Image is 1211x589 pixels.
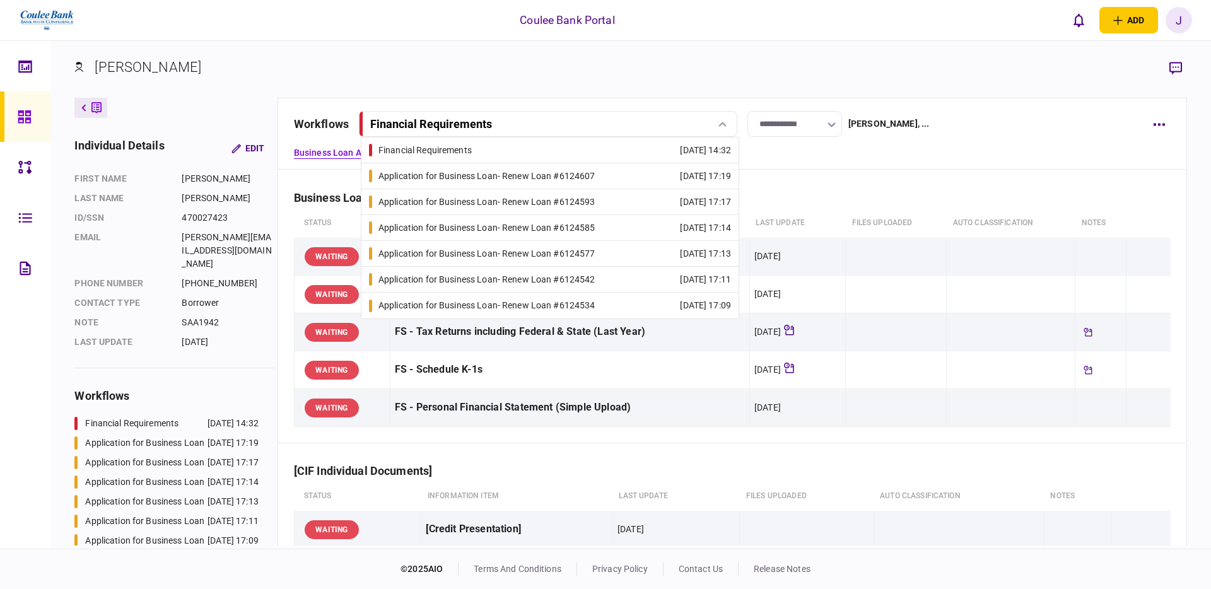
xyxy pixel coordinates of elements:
div: [DATE] 17:11 [208,515,259,528]
div: [DATE] 14:32 [680,144,731,157]
a: Application for Business Loan[DATE] 17:19 [74,436,258,450]
a: Application for Business Loan- Renew Loan #6124593[DATE] 17:17 [369,189,731,214]
a: Application for Business Loan[DATE] 17:17 [74,456,258,469]
div: [DATE] [182,335,273,349]
div: Financial Requirements [85,417,178,430]
a: Application for Business Loan- Renew Loan #6124607[DATE] 17:19 [369,163,731,189]
div: phone number [74,277,169,290]
img: client company logo [19,4,75,36]
th: Information item [421,482,613,511]
button: Edit [221,137,274,160]
a: Application for Business Loan[DATE] 17:14 [74,475,258,489]
a: privacy policy [592,564,648,574]
div: ID/SSN [74,211,169,225]
div: FS - Personal Financial Statement (Simple Upload) [395,394,745,422]
div: [DATE] 17:17 [208,456,259,469]
div: WAITING [305,247,359,266]
button: open adding identity options [1099,7,1158,33]
button: open notifications list [1065,7,1092,33]
div: email [74,231,169,271]
div: [DATE] 17:13 [680,247,731,260]
th: notes [1044,482,1112,511]
div: Financial Requirements [378,144,472,157]
div: [PERSON_NAME] , ... [848,117,929,131]
a: Application for Business Loan- Renew Loan #6124534[DATE] 17:09 [369,293,731,318]
div: FS - Tax Returns including Federal & State (Last Year) [395,318,745,346]
div: note [74,316,169,329]
div: Application for Business Loan - Renew Loan #6124542 [378,273,595,286]
a: Financial Requirements[DATE] 14:32 [369,137,731,163]
div: Application for Business Loan [85,475,204,489]
th: last update [749,209,845,238]
button: J [1166,7,1192,33]
div: Application for Business Loan [85,534,204,547]
th: status [294,209,390,238]
th: auto classification [874,482,1044,511]
div: [Credit Presentation] [426,515,608,544]
div: Application for Business Loan - Renew Loan #6124593 [378,195,595,209]
div: [DATE] 17:09 [208,534,259,547]
div: First name [74,172,169,185]
div: SAA1942 [182,316,273,329]
div: © 2025 AIO [401,563,459,576]
th: last update [612,482,740,511]
div: Business Loan Application [294,191,440,204]
div: [DATE] [754,401,781,414]
div: Tickler available [1080,324,1096,341]
div: Application for Business Loan - Renew Loan #6124607 [378,170,595,183]
div: Application for Business Loan [85,495,204,508]
th: Files uploaded [846,209,947,238]
div: [CIF Individual Documents] [294,464,442,477]
div: Application for Business Loan - Renew Loan #6124577 [378,247,595,260]
div: [DATE] 17:19 [208,436,259,450]
div: [DATE] [754,250,781,262]
div: [DATE] [754,325,781,338]
a: release notes [754,564,810,574]
div: [DATE] 17:19 [680,170,731,183]
div: Tickler available [1080,362,1096,378]
a: Application for Business Loan- Renew Loan #6124577[DATE] 17:13 [369,241,731,266]
a: Business Loan Application [294,146,402,160]
div: WAITING [305,520,359,539]
div: [PERSON_NAME] [95,57,201,78]
div: [DATE] 17:11 [680,273,731,286]
div: workflows [294,115,349,132]
div: WAITING [305,285,359,304]
div: workflows [74,387,274,404]
div: [DATE] 17:17 [680,195,731,209]
div: WAITING [305,399,359,417]
div: [DATE] 17:09 [680,299,731,312]
a: Application for Business Loan[DATE] 17:09 [74,534,258,547]
div: Last name [74,192,169,205]
div: [PERSON_NAME] [182,192,273,205]
div: [DATE] 17:13 [208,495,259,508]
a: Application for Business Loan- Renew Loan #6124542[DATE] 17:11 [369,267,731,292]
a: terms and conditions [474,564,561,574]
div: [DATE] [754,363,781,376]
div: [PERSON_NAME] [182,172,273,185]
div: Application for Business Loan [85,436,204,450]
div: Application for Business Loan [85,515,204,528]
div: [DATE] [754,288,781,300]
div: [PERSON_NAME][EMAIL_ADDRESS][DOMAIN_NAME] [182,231,273,271]
th: auto classification [947,209,1075,238]
div: [DATE] 17:14 [208,475,259,489]
div: [DATE] 14:32 [208,417,259,430]
a: Application for Business Loan- Renew Loan #6124585[DATE] 17:14 [369,215,731,240]
div: [DATE] [617,523,644,535]
div: Application for Business Loan - Renew Loan #6124585 [378,221,595,235]
div: last update [74,335,169,349]
div: individual details [74,137,164,160]
div: [DATE] 17:14 [680,221,731,235]
div: FS - Schedule K-1s [395,356,745,384]
div: WAITING [305,323,359,342]
a: Financial Requirements[DATE] 14:32 [74,417,258,430]
div: Application for Business Loan - Renew Loan #6124534 [378,299,595,312]
a: contact us [679,564,723,574]
div: Borrower [182,296,273,310]
th: status [294,482,421,511]
div: Contact type [74,296,169,310]
a: Application for Business Loan[DATE] 17:13 [74,495,258,508]
div: Financial Requirements [370,117,492,131]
